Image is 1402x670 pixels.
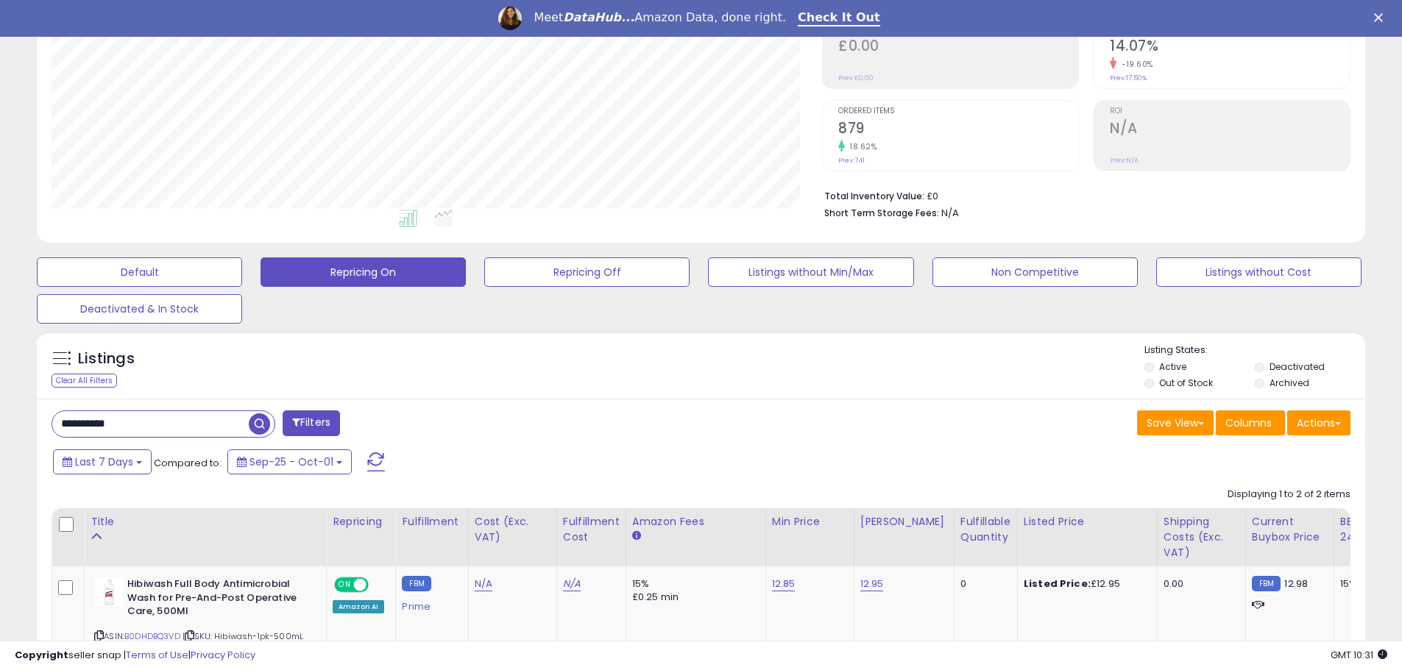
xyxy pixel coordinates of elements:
[845,141,877,152] small: 18.62%
[1159,377,1213,389] label: Out of Stock
[249,455,333,469] span: Sep-25 - Oct-01
[960,514,1011,545] div: Fulfillable Quantity
[1225,416,1272,430] span: Columns
[484,257,690,287] button: Repricing Off
[1374,13,1389,22] div: Close
[824,207,939,219] b: Short Term Storage Fees:
[772,577,796,591] a: 12.85
[1024,577,1146,591] div: £12.95
[333,514,389,530] div: Repricing
[75,455,133,469] span: Last 7 Days
[1110,38,1350,57] h2: 14.07%
[52,374,117,388] div: Clear All Filters
[838,156,865,165] small: Prev: 741
[402,595,456,613] div: Prime
[1137,410,1214,435] button: Save View
[37,257,242,287] button: Default
[563,514,620,545] div: Fulfillment Cost
[838,74,874,82] small: Prev: £0.00
[1228,488,1350,502] div: Displaying 1 to 2 of 2 items
[15,648,68,662] strong: Copyright
[402,576,431,591] small: FBM
[1216,410,1285,435] button: Columns
[1340,514,1394,545] div: BB Share 24h.
[498,7,522,30] img: Profile image for Georgie
[15,649,255,663] div: seller snap | |
[1024,577,1091,591] b: Listed Price:
[708,257,913,287] button: Listings without Min/Max
[563,577,581,591] a: N/A
[1110,74,1147,82] small: Prev: 17.50%
[336,579,354,591] span: ON
[154,456,222,470] span: Compared to:
[475,514,550,545] div: Cost (Exc. VAT)
[127,577,306,622] b: Hibiwash Full Body Antimicrobial Wash for Pre-And-Post Operative Care, 500Ml
[1331,648,1387,662] span: 2025-10-9 10:31 GMT
[1144,343,1365,357] p: Listing States:
[563,10,634,24] i: DataHub...
[94,577,124,607] img: 31k3iTkyUXL._SL40_.jpg
[1340,577,1389,591] div: 15%
[53,449,152,474] button: Last 7 Days
[838,38,1078,57] h2: £0.00
[402,514,461,530] div: Fulfillment
[1110,156,1139,165] small: Prev: N/A
[860,514,948,530] div: [PERSON_NAME]
[1110,107,1350,115] span: ROI
[1024,514,1151,530] div: Listed Price
[838,120,1078,140] h2: 879
[772,514,848,530] div: Min Price
[632,530,641,543] small: Amazon Fees.
[798,10,880,26] a: Check It Out
[632,514,760,530] div: Amazon Fees
[1252,514,1328,545] div: Current Buybox Price
[126,648,188,662] a: Terms of Use
[191,648,255,662] a: Privacy Policy
[838,107,1078,115] span: Ordered Items
[1159,360,1186,373] label: Active
[1156,257,1362,287] button: Listings without Cost
[1164,577,1234,591] div: 0.00
[367,579,390,591] span: OFF
[1252,576,1281,591] small: FBM
[91,514,320,530] div: Title
[283,410,340,436] button: Filters
[1284,577,1308,591] span: 12.98
[227,449,352,474] button: Sep-25 - Oct-01
[860,577,884,591] a: 12.95
[1164,514,1239,560] div: Shipping Costs (Exc. VAT)
[960,577,1006,591] div: 0
[261,257,466,287] button: Repricing On
[475,577,492,591] a: N/A
[1270,377,1309,389] label: Archived
[824,190,924,202] b: Total Inventory Value:
[534,10,786,25] div: Meet Amazon Data, done right.
[632,577,754,591] div: 15%
[941,206,959,220] span: N/A
[824,186,1339,204] li: £0
[1116,59,1153,70] small: -19.60%
[932,257,1138,287] button: Non Competitive
[1270,360,1325,373] label: Deactivated
[1110,120,1350,140] h2: N/A
[37,294,242,324] button: Deactivated & In Stock
[78,349,135,369] h5: Listings
[632,591,754,604] div: £0.25 min
[1287,410,1350,435] button: Actions
[333,600,384,613] div: Amazon AI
